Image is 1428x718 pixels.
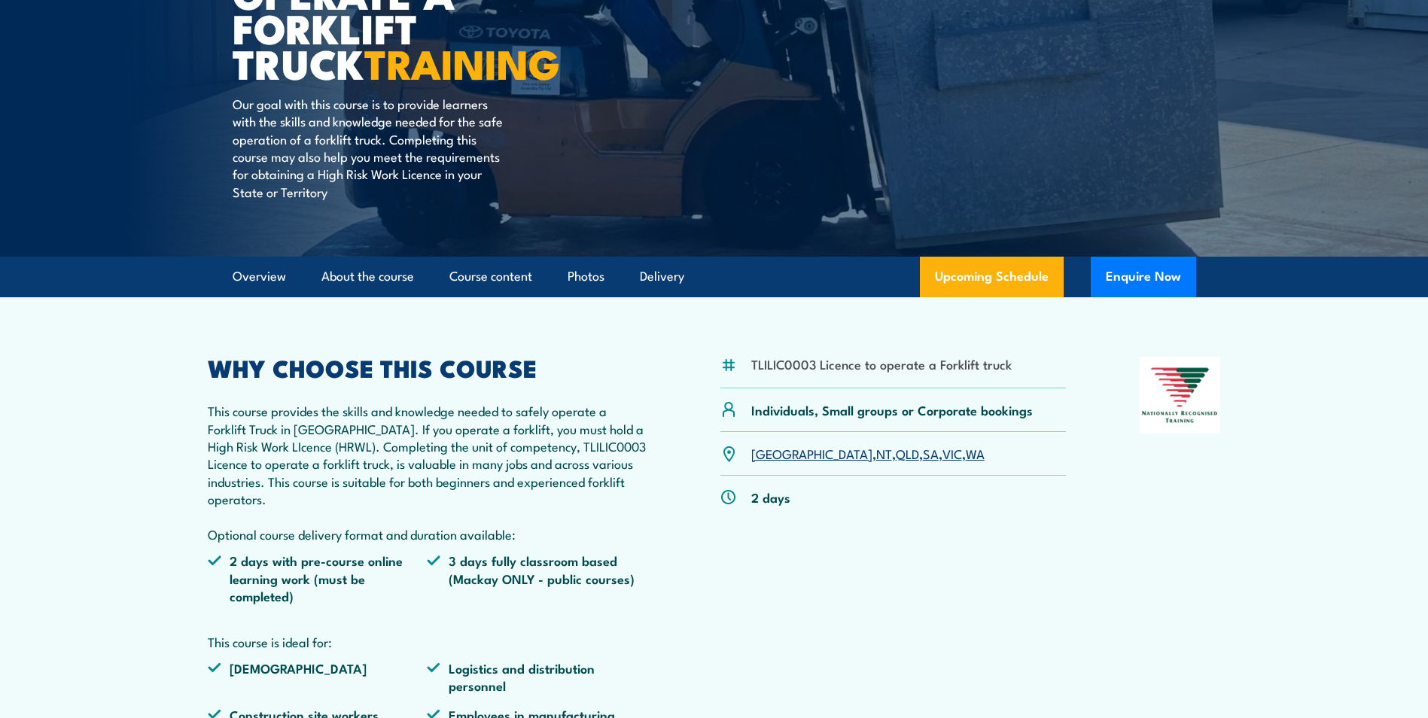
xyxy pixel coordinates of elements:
[876,444,892,462] a: NT
[427,552,647,604] li: 3 days fully classroom based (Mackay ONLY - public courses)
[233,257,286,297] a: Overview
[966,444,985,462] a: WA
[208,633,647,650] p: This course is ideal for:
[427,659,647,695] li: Logistics and distribution personnel
[751,488,790,506] p: 2 days
[640,257,684,297] a: Delivery
[208,357,647,378] h2: WHY CHOOSE THIS COURSE
[208,659,428,695] li: [DEMOGRAPHIC_DATA]
[449,257,532,297] a: Course content
[1140,357,1221,434] img: Nationally Recognised Training logo.
[208,552,428,604] li: 2 days with pre-course online learning work (must be completed)
[1091,257,1196,297] button: Enquire Now
[896,444,919,462] a: QLD
[751,401,1033,418] p: Individuals, Small groups or Corporate bookings
[568,257,604,297] a: Photos
[321,257,414,297] a: About the course
[751,355,1012,373] li: TLILIC0003 Licence to operate a Forklift truck
[751,445,985,462] p: , , , , ,
[364,31,560,93] strong: TRAINING
[942,444,962,462] a: VIC
[920,257,1064,297] a: Upcoming Schedule
[923,444,939,462] a: SA
[208,402,647,543] p: This course provides the skills and knowledge needed to safely operate a Forklift Truck in [GEOGR...
[751,444,872,462] a: [GEOGRAPHIC_DATA]
[233,95,507,200] p: Our goal with this course is to provide learners with the skills and knowledge needed for the saf...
